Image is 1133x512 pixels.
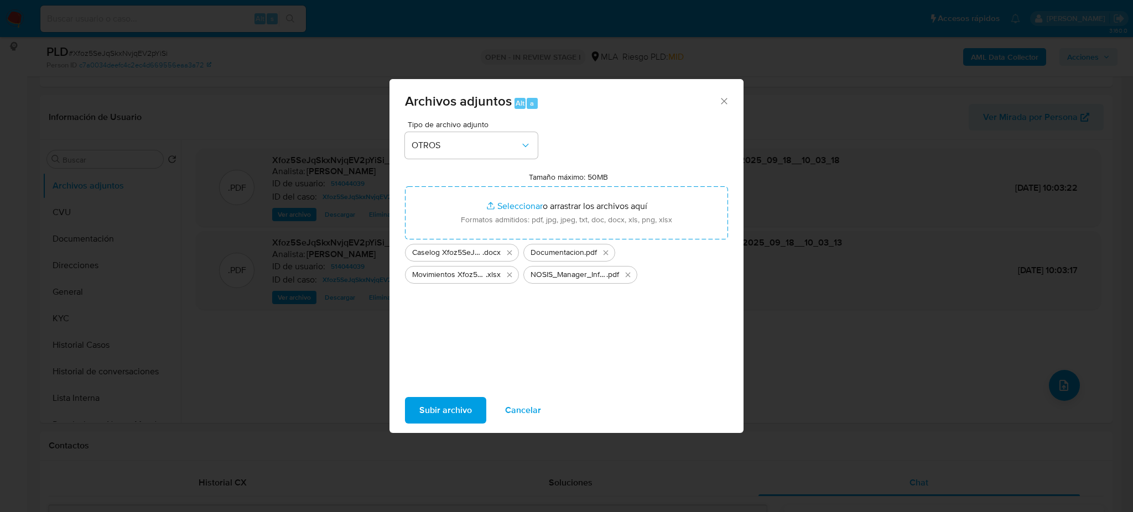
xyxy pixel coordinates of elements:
[531,269,606,280] span: NOSIS_Manager_InformeIndividual_20456892818_654924_20250903100337
[621,268,635,281] button: Eliminar NOSIS_Manager_InformeIndividual_20456892818_654924_20250903100337.pdf
[405,397,486,424] button: Subir archivo
[719,96,729,106] button: Cerrar
[419,398,472,422] span: Subir archivo
[482,247,501,258] span: .docx
[529,172,608,182] label: Tamaño máximo: 50MB
[503,246,516,259] button: Eliminar Caselog Xfoz5SeJqSkxNvjqEV2pYiSi_2025_08_19_01_07_04.docx
[505,398,541,422] span: Cancelar
[486,269,501,280] span: .xlsx
[606,269,619,280] span: .pdf
[584,247,597,258] span: .pdf
[408,121,540,128] span: Tipo de archivo adjunto
[599,246,612,259] button: Eliminar Documentacion.pdf
[503,268,516,281] button: Eliminar Movimientos Xfoz5SeJqSkxNvjqEV2pYiSi.xlsx
[412,140,520,151] span: OTROS
[516,98,524,108] span: Alt
[405,91,512,111] span: Archivos adjuntos
[491,397,555,424] button: Cancelar
[412,269,486,280] span: Movimientos Xfoz5SeJqSkxNvjqEV2pYiSi
[412,247,482,258] span: Caselog Xfoz5SeJqSkxNvjqEV2pYiSi_2025_08_19_01_07_04
[530,98,534,108] span: a
[531,247,584,258] span: Documentacion
[405,132,538,159] button: OTROS
[405,239,728,284] ul: Archivos seleccionados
